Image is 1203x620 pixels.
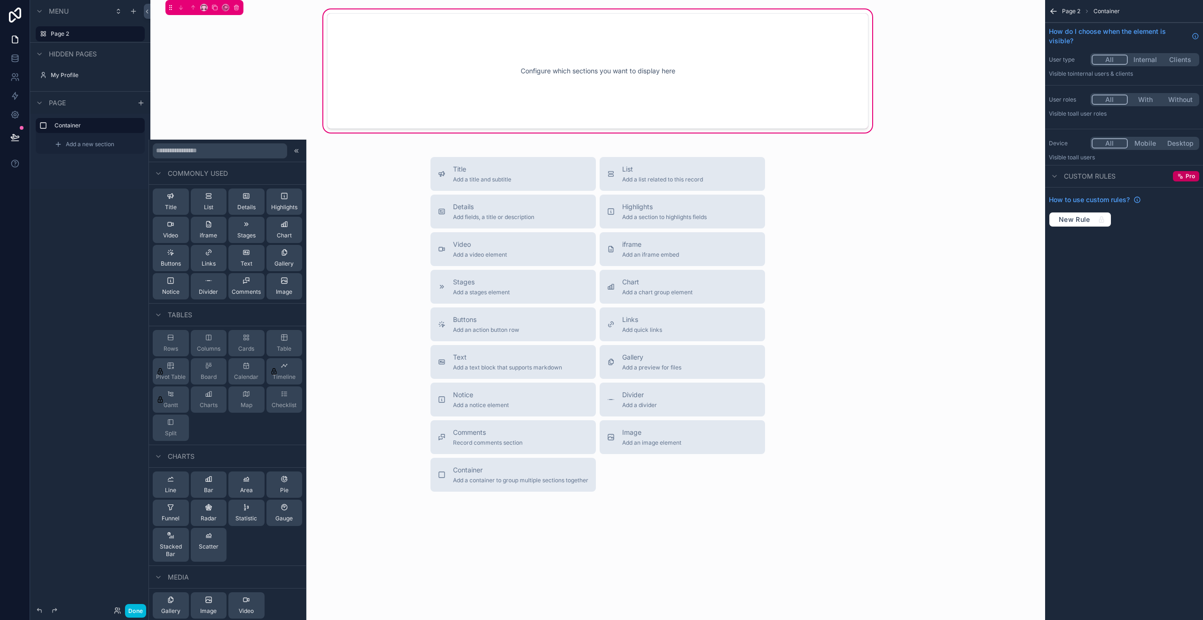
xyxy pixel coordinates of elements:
[430,458,596,492] button: ContainerAdd a container to group multiple sections together
[277,345,291,353] span: Table
[266,217,303,243] button: Chart
[453,364,562,371] span: Add a text block that supports markdown
[430,157,596,191] button: TitleAdd a title and subtitle
[200,232,217,239] span: iframe
[1073,110,1107,117] span: All user roles
[430,383,596,416] button: NoticeAdd a notice element
[228,592,265,619] button: Video
[1049,96,1086,103] label: User roles
[162,515,180,522] span: Funnel
[168,573,189,582] span: Media
[622,165,703,174] span: List
[228,500,265,526] button: Statistic
[200,401,218,409] span: Charts
[191,273,227,299] button: Divider
[600,270,765,304] button: ChartAdd a chart group element
[430,345,596,379] button: TextAdd a text block that supports markdown
[453,401,509,409] span: Add a notice element
[1128,55,1163,65] button: Internal
[276,288,292,296] span: Image
[197,345,220,353] span: Columns
[1092,94,1128,105] button: All
[430,270,596,304] button: StagesAdd a stages element
[453,165,511,174] span: Title
[228,471,265,498] button: Area
[266,471,303,498] button: Pie
[238,345,254,353] span: Cards
[453,240,507,249] span: Video
[228,273,265,299] button: Comments
[275,515,293,522] span: Gauge
[153,528,189,562] button: Stacked Bar
[51,71,139,79] label: My Profile
[1128,94,1163,105] button: With
[430,420,596,454] button: CommentsRecord comments section
[1049,212,1111,227] button: New Rule
[1092,138,1128,149] button: All
[622,315,662,324] span: Links
[202,260,216,267] span: Links
[153,358,189,385] button: Pivot Table
[1049,140,1086,147] label: Device
[600,420,765,454] button: ImageAdd an image element
[277,232,292,239] span: Chart
[453,477,588,484] span: Add a container to group multiple sections together
[156,373,186,381] span: Pivot Table
[1064,172,1116,181] span: Custom rules
[235,515,257,522] span: Statistic
[274,260,294,267] span: Gallery
[228,217,265,243] button: Stages
[199,543,219,550] span: Scatter
[453,390,509,400] span: Notice
[266,188,303,215] button: Highlights
[1094,8,1120,15] span: Container
[622,428,681,437] span: Image
[453,439,523,447] span: Record comments section
[1055,215,1094,224] span: New Rule
[453,315,519,324] span: Buttons
[239,607,254,615] span: Video
[168,169,228,178] span: Commonly used
[1049,27,1188,46] span: How do I choose when the element is visible?
[1049,195,1130,204] span: How to use custom rules?
[240,487,253,494] span: Area
[600,307,765,341] button: LinksAdd quick links
[66,141,114,148] span: Add a new section
[1073,154,1095,161] span: all users
[272,401,297,409] span: Checklist
[622,213,707,221] span: Add a section to highlights fields
[266,500,303,526] button: Gauge
[153,415,189,441] button: Split
[30,114,150,163] div: scrollable content
[1163,138,1198,149] button: Desktop
[622,326,662,334] span: Add quick links
[228,386,265,413] button: Map
[49,49,97,59] span: Hidden pages
[600,157,765,191] button: ListAdd a list related to this record
[453,251,507,259] span: Add a video element
[622,176,703,183] span: Add a list related to this record
[191,245,227,271] button: Links
[164,401,178,409] span: Gantt
[191,471,227,498] button: Bar
[622,390,657,400] span: Divider
[1186,173,1195,180] span: Pro
[453,202,534,212] span: Details
[241,401,252,409] span: Map
[453,465,588,475] span: Container
[153,217,189,243] button: Video
[51,30,139,38] a: Page 2
[200,607,217,615] span: Image
[622,202,707,212] span: Highlights
[191,217,227,243] button: iframe
[156,543,185,558] span: Stacked Bar
[453,213,534,221] span: Add fields, a title or description
[430,307,596,341] button: ButtonsAdd an action button row
[600,345,765,379] button: GalleryAdd a preview for files
[161,260,181,267] span: Buttons
[1049,56,1086,63] label: User type
[600,383,765,416] button: DividerAdd a divider
[622,353,681,362] span: Gallery
[153,273,189,299] button: Notice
